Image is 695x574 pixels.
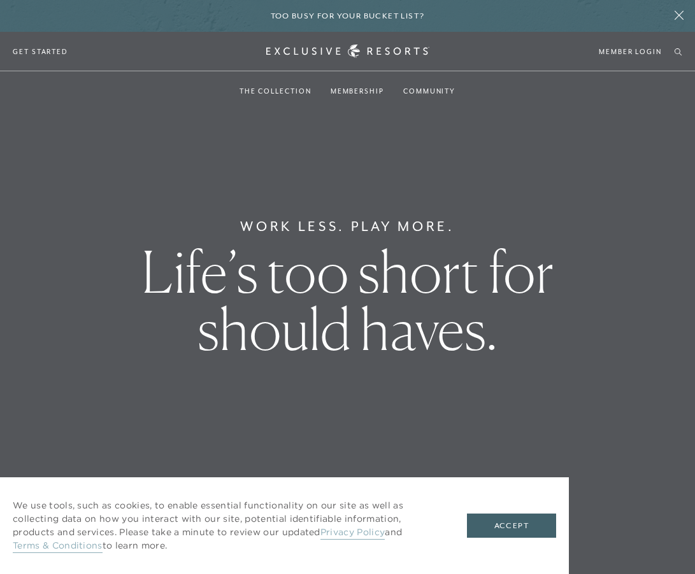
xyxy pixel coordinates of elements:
a: Member Login [599,46,662,57]
a: Privacy Policy [320,526,385,540]
a: Community [403,73,455,109]
a: Get Started [13,46,68,57]
button: Accept [467,514,556,538]
p: We use tools, such as cookies, to enable essential functionality on our site as well as collectin... [13,499,441,552]
a: Terms & Conditions [13,540,103,553]
h1: Life’s too short for should haves. [122,243,574,358]
a: Membership [331,73,384,109]
h6: Work Less. Play More. [240,216,455,237]
h6: Too busy for your bucket list? [271,10,425,22]
a: The Collection [240,73,312,109]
